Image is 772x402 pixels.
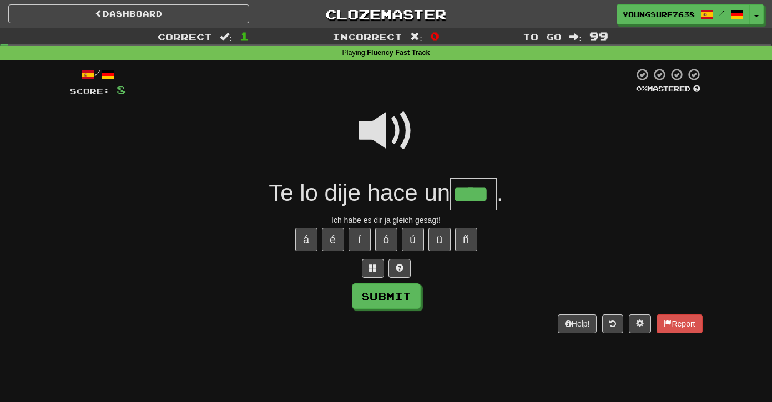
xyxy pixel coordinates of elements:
a: Dashboard [8,4,249,23]
button: ü [428,228,451,251]
span: : [410,32,422,42]
span: 0 [430,29,440,43]
button: Switch sentence to multiple choice alt+p [362,259,384,278]
button: Round history (alt+y) [602,314,623,333]
button: Help! [558,314,597,333]
span: YoungSurf7638 [623,9,695,19]
button: Submit [352,283,421,309]
span: / [719,9,725,17]
button: ú [402,228,424,251]
span: 8 [117,83,126,96]
button: Report [657,314,702,333]
span: 1 [240,29,249,43]
button: ñ [455,228,477,251]
span: Incorrect [332,31,402,42]
a: YoungSurf7638 / [617,4,750,24]
span: Correct [158,31,212,42]
div: Ich habe es dir ja gleich gesagt! [70,215,703,226]
span: : [569,32,582,42]
button: ó [375,228,397,251]
div: Mastered [634,84,703,94]
span: . [497,180,503,206]
span: : [220,32,232,42]
span: 0 % [636,84,647,93]
a: Clozemaster [266,4,507,24]
div: / [70,68,126,82]
span: Score: [70,86,110,96]
span: To go [523,31,562,42]
button: é [322,228,344,251]
span: Te lo dije hace un [269,180,450,206]
span: 99 [589,29,608,43]
button: Single letter hint - you only get 1 per sentence and score half the points! alt+h [388,259,411,278]
button: í [349,228,371,251]
button: á [295,228,317,251]
strong: Fluency Fast Track [367,49,430,57]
